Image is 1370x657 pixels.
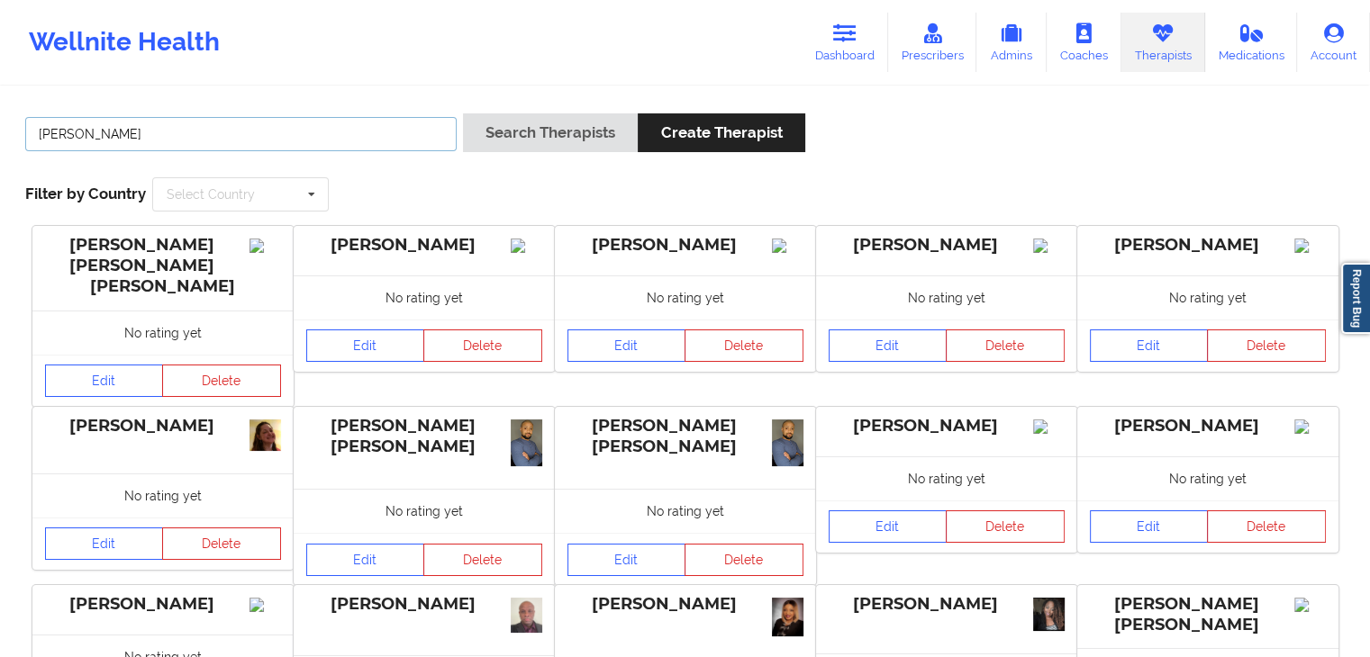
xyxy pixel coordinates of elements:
[45,235,281,297] div: [PERSON_NAME] [PERSON_NAME] [PERSON_NAME]
[1090,329,1209,362] a: Edit
[772,419,803,467] img: f4cf7302-6f5a-4704-b3c8-d4422778ddd5_PSX_20241106_162156.jpg
[45,416,281,436] div: [PERSON_NAME]
[829,510,948,543] a: Edit
[946,329,1065,362] button: Delete
[306,594,542,615] div: [PERSON_NAME]
[1033,238,1065,253] img: Image%2Fplaceholer-image.png
[946,510,1065,543] button: Delete
[1341,263,1370,334] a: Report Bug
[1077,275,1338,319] div: No rating yet
[638,113,804,152] button: Create Therapist
[511,238,542,253] img: Image%2Fplaceholer-image.png
[567,544,686,576] a: Edit
[685,544,803,576] button: Delete
[829,416,1065,436] div: [PERSON_NAME]
[1297,13,1370,72] a: Account
[1047,13,1121,72] a: Coaches
[306,235,542,256] div: [PERSON_NAME]
[772,598,803,636] img: MsIOAbUK68CaFIHwvMoTipV-sYsuhkiADhEH0wGLpqM.jpeg
[45,594,281,615] div: [PERSON_NAME]
[1090,416,1326,436] div: [PERSON_NAME]
[816,456,1077,500] div: No rating yet
[423,544,542,576] button: Delete
[976,13,1047,72] a: Admins
[1294,419,1326,434] img: Image%2Fplaceholer-image.png
[1033,598,1065,631] img: Screenshot_20230928-081344.png
[45,364,164,397] a: Edit
[555,275,816,319] div: No rating yet
[1090,594,1326,635] div: [PERSON_NAME] [PERSON_NAME]
[294,489,555,533] div: No rating yet
[167,188,255,201] div: Select Country
[306,329,425,362] a: Edit
[567,594,803,615] div: [PERSON_NAME]
[567,416,803,457] div: [PERSON_NAME] [PERSON_NAME]
[1077,456,1338,500] div: No rating yet
[685,329,803,362] button: Delete
[1090,510,1209,543] a: Edit
[829,329,948,362] a: Edit
[829,235,1065,256] div: [PERSON_NAME]
[1294,598,1326,612] img: Image%2Fplaceholer-image.png
[816,275,1077,319] div: No rating yet
[32,473,294,517] div: No rating yet
[802,13,888,72] a: Dashboard
[306,416,542,457] div: [PERSON_NAME] [PERSON_NAME]
[45,527,164,560] a: Edit
[250,598,281,612] img: Image%2Fplaceholer-image.png
[1205,13,1298,72] a: Medications
[32,310,294,355] div: No rating yet
[1090,235,1326,256] div: [PERSON_NAME]
[772,238,803,253] img: Image%2Fplaceholer-image.png
[1207,329,1326,362] button: Delete
[250,419,281,451] img: 7382be36-b702-4550-adc8-37bd3f6b6654_Screenshot_2024-12-01_at_1.14.13%E2%80%AFPM.png
[511,598,542,633] img: 224ef067-7aaf-4dff-a291-98524220c1edPalmer_Headshot_4.jpg
[1121,13,1205,72] a: Therapists
[511,419,542,467] img: f61db1c6-959b-4519-abce-3ca8f8799930_1000039452.jpg
[1033,419,1065,434] img: Image%2Fplaceholer-image.png
[162,364,281,397] button: Delete
[567,235,803,256] div: [PERSON_NAME]
[829,594,1065,615] div: [PERSON_NAME]
[162,527,281,560] button: Delete
[555,489,816,533] div: No rating yet
[567,329,686,362] a: Edit
[463,113,638,152] button: Search Therapists
[888,13,977,72] a: Prescribers
[423,329,542,362] button: Delete
[306,544,425,576] a: Edit
[1294,238,1326,253] img: Image%2Fplaceholer-image.png
[250,238,281,253] img: Image%2Fplaceholer-image.png
[294,275,555,319] div: No rating yet
[1207,510,1326,543] button: Delete
[25,184,146,202] span: Filter by Country
[25,117,457,151] input: Search Keywords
